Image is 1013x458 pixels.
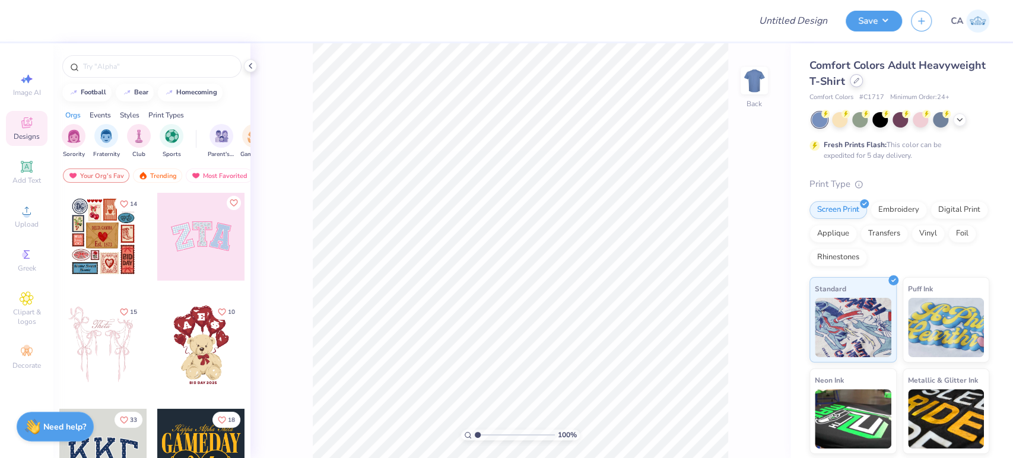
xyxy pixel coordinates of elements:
[815,389,891,449] img: Neon Ink
[215,129,228,143] img: Parent's Weekend Image
[127,124,151,159] button: filter button
[138,171,148,180] img: trending.gif
[908,389,985,449] img: Metallic & Glitter Ink
[15,220,39,229] span: Upload
[966,9,989,33] img: Chollene Anne Aranda
[908,282,933,295] span: Puff Ink
[69,89,78,96] img: trend_line.gif
[18,263,36,273] span: Greek
[227,196,241,210] button: Like
[164,89,174,96] img: trend_line.gif
[158,84,223,101] button: homecoming
[809,201,867,219] div: Screen Print
[908,374,978,386] span: Metallic & Glitter Ink
[747,98,762,109] div: Back
[247,129,261,143] img: Game Day Image
[100,129,113,143] img: Fraternity Image
[951,9,989,33] a: CA
[63,150,85,159] span: Sorority
[6,307,47,326] span: Clipart & logos
[191,171,201,180] img: most_fav.gif
[809,225,857,243] div: Applique
[67,129,81,143] img: Sorority Image
[228,309,235,315] span: 10
[815,282,846,295] span: Standard
[240,124,268,159] button: filter button
[43,421,86,432] strong: Need help?
[130,309,137,315] span: 15
[93,124,120,159] button: filter button
[809,58,986,88] span: Comfort Colors Adult Heavyweight T-Shirt
[90,110,111,120] div: Events
[122,89,132,96] img: trend_line.gif
[208,150,235,159] span: Parent's Weekend
[115,304,142,320] button: Like
[62,124,85,159] div: filter for Sorority
[176,89,217,96] div: homecoming
[558,430,577,440] span: 100 %
[846,11,902,31] button: Save
[186,168,253,183] div: Most Favorited
[130,201,137,207] span: 14
[871,201,927,219] div: Embroidery
[163,150,181,159] span: Sports
[132,150,145,159] span: Club
[93,150,120,159] span: Fraternity
[809,249,867,266] div: Rhinestones
[240,150,268,159] span: Game Day
[116,84,154,101] button: bear
[115,196,142,212] button: Like
[809,177,989,191] div: Print Type
[815,374,844,386] span: Neon Ink
[859,93,884,103] span: # C1717
[160,124,183,159] button: filter button
[165,129,179,143] img: Sports Image
[742,69,766,93] img: Back
[148,110,184,120] div: Print Types
[212,412,240,428] button: Like
[12,361,41,370] span: Decorate
[912,225,945,243] div: Vinyl
[62,84,112,101] button: football
[160,124,183,159] div: filter for Sports
[62,124,85,159] button: filter button
[948,225,976,243] div: Foil
[931,201,988,219] div: Digital Print
[63,168,129,183] div: Your Org's Fav
[824,140,887,150] strong: Fresh Prints Flash:
[824,139,970,161] div: This color can be expedited for 5 day delivery.
[65,110,81,120] div: Orgs
[208,124,235,159] button: filter button
[133,168,182,183] div: Trending
[120,110,139,120] div: Styles
[809,93,853,103] span: Comfort Colors
[127,124,151,159] div: filter for Club
[82,61,234,72] input: Try "Alpha"
[13,88,41,97] span: Image AI
[14,132,40,141] span: Designs
[908,298,985,357] img: Puff Ink
[93,124,120,159] div: filter for Fraternity
[134,89,148,96] div: bear
[860,225,908,243] div: Transfers
[68,171,78,180] img: most_fav.gif
[951,14,963,28] span: CA
[208,124,235,159] div: filter for Parent's Weekend
[240,124,268,159] div: filter for Game Day
[228,417,235,423] span: 18
[130,417,137,423] span: 33
[81,89,106,96] div: football
[890,93,950,103] span: Minimum Order: 24 +
[115,412,142,428] button: Like
[212,304,240,320] button: Like
[815,298,891,357] img: Standard
[12,176,41,185] span: Add Text
[132,129,145,143] img: Club Image
[750,9,837,33] input: Untitled Design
